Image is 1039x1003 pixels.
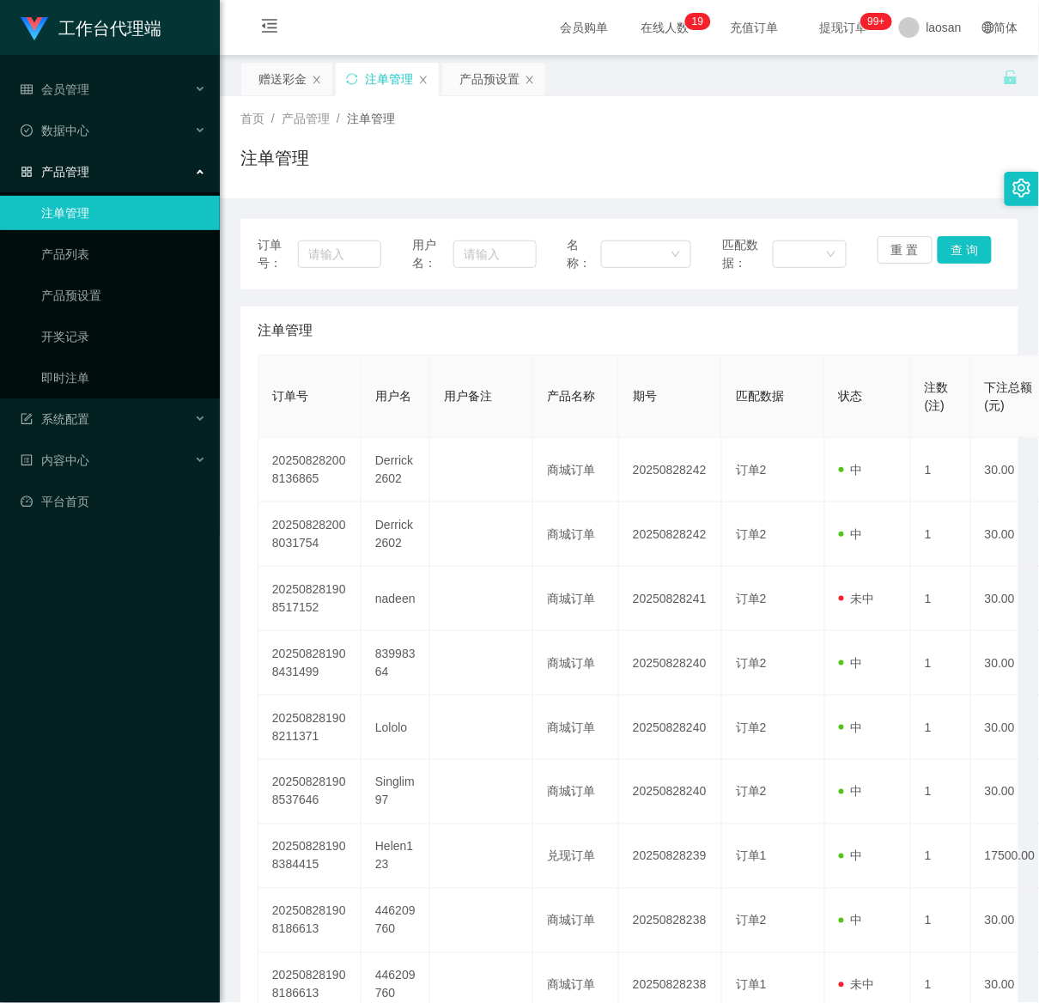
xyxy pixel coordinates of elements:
[21,413,33,425] i: 图标: form
[533,502,619,567] td: 商城订单
[362,824,430,889] td: Helen123
[362,438,430,502] td: Derrick2602
[298,240,381,268] input: 请输入
[839,527,863,541] span: 中
[925,380,949,412] span: 注数(注)
[533,696,619,760] td: 商城订单
[811,21,877,33] span: 提现订单
[362,631,430,696] td: 83998364
[911,631,971,696] td: 1
[21,124,89,137] span: 数据中心
[365,63,413,95] div: 注单管理
[736,720,767,734] span: 订单2
[271,112,275,125] span: /
[736,389,784,403] span: 匹配数据
[861,13,892,30] sup: 998
[736,849,767,863] span: 订单1
[240,145,309,171] h1: 注单管理
[736,592,767,605] span: 订单2
[337,112,340,125] span: /
[362,760,430,824] td: Singlim97
[736,785,767,799] span: 订单2
[619,696,722,760] td: 20250828240
[568,236,601,272] span: 名称：
[911,696,971,760] td: 1
[58,1,161,56] h1: 工作台代理端
[258,567,362,631] td: 202508281908517152
[911,760,971,824] td: 1
[982,21,994,33] i: 图标: global
[41,278,206,313] a: 产品预设置
[258,236,298,272] span: 订单号：
[282,112,330,125] span: 产品管理
[362,889,430,953] td: 446209760
[736,656,767,670] span: 订单2
[698,13,704,30] p: 9
[736,978,767,992] span: 订单1
[938,236,993,264] button: 查 询
[533,760,619,824] td: 商城订单
[21,21,161,34] a: 工作台代理端
[911,502,971,567] td: 1
[41,319,206,354] a: 开奖记录
[41,237,206,271] a: 产品列表
[258,696,362,760] td: 202508281908211371
[985,380,1033,412] span: 下注总额(元)
[826,249,836,261] i: 图标: down
[685,13,710,30] sup: 19
[418,75,428,85] i: 图标: close
[619,631,722,696] td: 20250828240
[375,389,411,403] span: 用户名
[911,567,971,631] td: 1
[633,389,657,403] span: 期号
[240,112,264,125] span: 首页
[312,75,322,85] i: 图标: close
[911,438,971,502] td: 1
[258,438,362,502] td: 202508282008136865
[362,696,430,760] td: Lololo
[736,463,767,477] span: 订单2
[453,240,536,268] input: 请输入
[839,720,863,734] span: 中
[412,236,453,272] span: 用户名：
[525,75,535,85] i: 图标: close
[21,484,206,519] a: 图标: dashboard平台首页
[21,125,33,137] i: 图标: check-circle-o
[444,389,492,403] span: 用户备注
[722,236,773,272] span: 匹配数据：
[722,21,787,33] span: 充值订单
[839,592,875,605] span: 未中
[619,502,722,567] td: 20250828242
[41,196,206,230] a: 注单管理
[258,824,362,889] td: 202508281908384415
[911,824,971,889] td: 1
[258,502,362,567] td: 202508282008031754
[258,63,307,95] div: 赠送彩金
[533,889,619,953] td: 商城订单
[21,412,89,426] span: 系统配置
[839,785,863,799] span: 中
[533,824,619,889] td: 兑现订单
[547,389,595,403] span: 产品名称
[21,454,33,466] i: 图标: profile
[633,21,698,33] span: 在线人数
[21,165,89,179] span: 产品管理
[692,13,698,30] p: 1
[736,527,767,541] span: 订单2
[21,82,89,96] span: 会员管理
[258,889,362,953] td: 202508281908186613
[671,249,681,261] i: 图标: down
[347,112,395,125] span: 注单管理
[258,320,313,341] span: 注单管理
[911,889,971,953] td: 1
[21,453,89,467] span: 内容中心
[619,567,722,631] td: 20250828241
[459,63,519,95] div: 产品预设置
[619,889,722,953] td: 20250828238
[839,463,863,477] span: 中
[272,389,308,403] span: 订单号
[258,760,362,824] td: 202508281908537646
[839,849,863,863] span: 中
[21,83,33,95] i: 图标: table
[736,914,767,927] span: 订单2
